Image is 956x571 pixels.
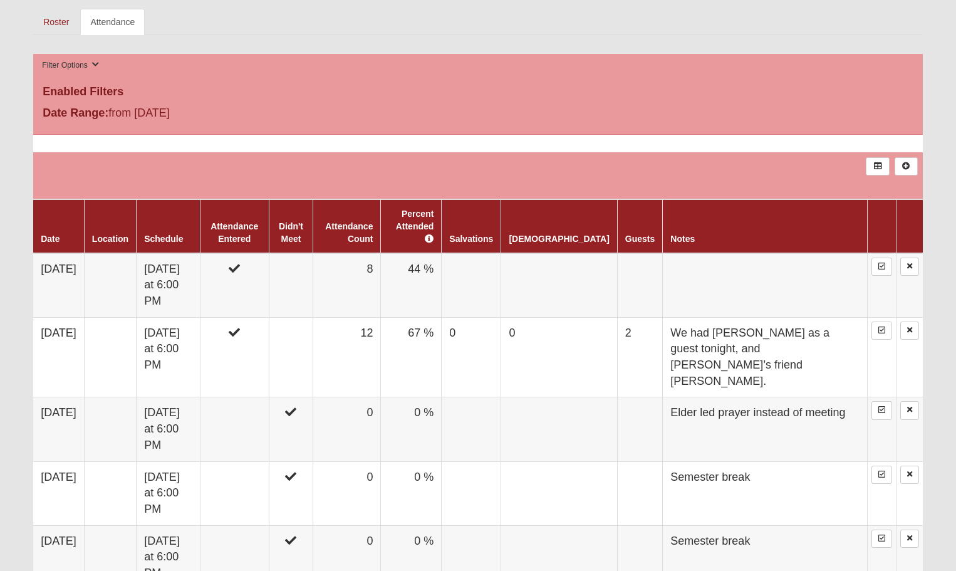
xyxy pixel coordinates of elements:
a: Didn't Meet [279,221,303,244]
td: [DATE] at 6:00 PM [137,461,200,525]
td: 0 % [381,397,442,461]
a: Enter Attendance [871,530,892,548]
td: Semester break [663,461,867,525]
td: 0 % [381,461,442,525]
a: Percent Attended [396,209,434,244]
td: We had [PERSON_NAME] as a guest tonight, and [PERSON_NAME]’s friend [PERSON_NAME]. [663,317,867,397]
a: Date [41,234,60,244]
td: 67 % [381,317,442,397]
a: Delete [900,322,919,340]
a: Delete [900,466,919,484]
a: Enter Attendance [871,466,892,484]
button: Filter Options [38,59,103,72]
td: [DATE] [33,253,84,318]
td: 12 [313,317,380,397]
th: [DEMOGRAPHIC_DATA] [501,199,617,253]
th: Guests [617,199,662,253]
th: Salvations [442,199,501,253]
a: Delete [900,530,919,548]
div: from [DATE] [33,105,330,125]
td: [DATE] [33,317,84,397]
td: [DATE] at 6:00 PM [137,317,200,397]
td: 8 [313,253,380,318]
td: Elder led prayer instead of meeting [663,397,867,461]
a: Delete [900,258,919,276]
a: Schedule [144,234,183,244]
h4: Enabled Filters [43,85,913,99]
td: [DATE] at 6:00 PM [137,397,200,461]
td: 0 [313,397,380,461]
td: 0 [501,317,617,397]
label: Date Range: [43,105,108,122]
a: Attendance [80,9,145,35]
a: Location [92,234,128,244]
td: [DATE] [33,397,84,461]
a: Roster [33,9,79,35]
a: Export to Excel [866,157,889,175]
td: [DATE] [33,461,84,525]
a: Enter Attendance [871,258,892,276]
a: Attendance Entered [210,221,258,244]
a: Delete [900,401,919,419]
a: Notes [670,234,695,244]
a: Alt+N [895,157,918,175]
a: Enter Attendance [871,401,892,419]
td: 2 [617,317,662,397]
td: 44 % [381,253,442,318]
td: 0 [442,317,501,397]
td: [DATE] at 6:00 PM [137,253,200,318]
a: Enter Attendance [871,322,892,340]
a: Attendance Count [325,221,373,244]
td: 0 [313,461,380,525]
